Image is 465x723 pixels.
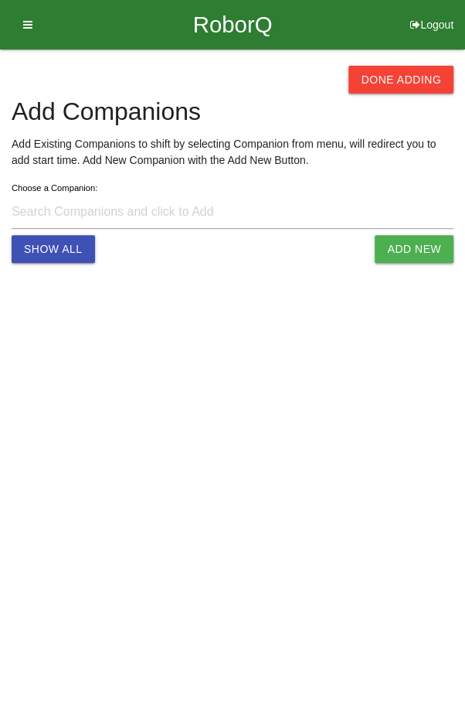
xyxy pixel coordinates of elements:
[375,235,453,263] button: Add New
[348,66,453,94] button: Done Adding
[12,196,453,229] input: Search Companions and click to Add
[12,183,97,193] label: Choose a Companion:
[12,235,95,263] button: Show All
[12,136,453,169] p: Add Existing Companions to shift by selecting Companion from menu, will redirect you to add start...
[12,98,453,125] h4: Add Companions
